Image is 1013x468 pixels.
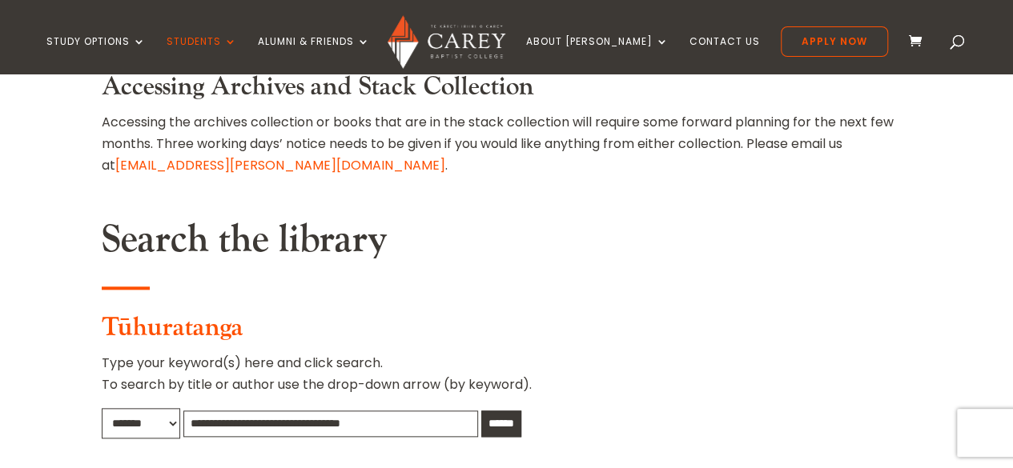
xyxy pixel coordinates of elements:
a: Contact Us [689,36,760,74]
h3: Accessing Archives and Stack Collection [102,72,912,110]
a: Apply Now [781,26,888,57]
a: Alumni & Friends [258,36,370,74]
a: [EMAIL_ADDRESS][PERSON_NAME][DOMAIN_NAME] [115,156,445,174]
img: Carey Baptist College [388,15,505,69]
a: Study Options [46,36,146,74]
p: Type your keyword(s) here and click search. To search by title or author use the drop-down arrow ... [102,352,912,408]
h3: Tūhuratanga [102,313,912,351]
p: Accessing the archives collection or books that are in the stack collection will require some for... [102,111,912,177]
h2: Search the library [102,217,912,271]
a: Students [167,36,237,74]
a: About [PERSON_NAME] [526,36,669,74]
